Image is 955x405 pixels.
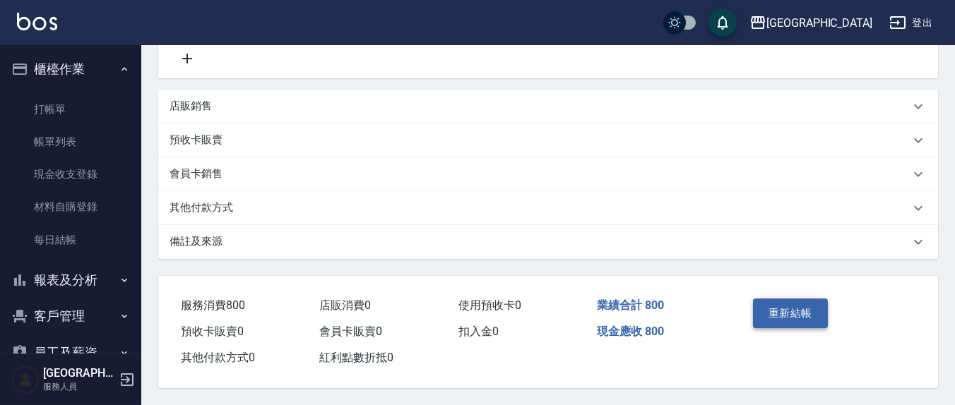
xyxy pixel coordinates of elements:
span: 紅利點數折抵 0 [320,351,394,364]
p: 預收卡販賣 [170,133,223,147]
button: 登出 [884,10,938,36]
img: Logo [17,13,57,30]
span: 使用預收卡 0 [458,298,521,312]
div: 其他付款方式 [158,191,938,225]
button: save [708,8,737,37]
span: 扣入金 0 [458,325,499,338]
span: 現金應收 800 [598,325,665,338]
p: 會員卡銷售 [170,167,223,181]
span: 業績合計 800 [598,298,665,312]
p: 店販銷售 [170,99,212,114]
button: [GEOGRAPHIC_DATA] [744,8,878,37]
button: 重新結帳 [753,298,828,328]
img: Person [11,365,40,394]
a: 帳單列表 [6,126,136,158]
span: 服務消費 800 [181,298,245,312]
div: [GEOGRAPHIC_DATA] [766,14,872,32]
span: 會員卡販賣 0 [320,325,383,338]
span: 預收卡販賣 0 [181,325,244,338]
div: 店販銷售 [158,90,938,123]
div: 預收卡販賣 [158,123,938,157]
button: 報表及分析 [6,262,136,298]
span: 店販消費 0 [320,298,372,312]
p: 其他付款方式 [170,200,233,215]
button: 客戶管理 [6,298,136,334]
button: 櫃檯作業 [6,51,136,87]
h5: [GEOGRAPHIC_DATA] [43,366,115,380]
a: 現金收支登錄 [6,158,136,191]
p: 服務人員 [43,380,115,393]
div: 備註及來源 [158,225,938,259]
a: 材料自購登錄 [6,191,136,223]
div: 會員卡銷售 [158,157,938,191]
button: 員工及薪資 [6,334,136,371]
span: 其他付款方式 0 [181,351,255,364]
p: 備註及來源 [170,234,223,249]
a: 打帳單 [6,93,136,126]
a: 每日結帳 [6,224,136,256]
